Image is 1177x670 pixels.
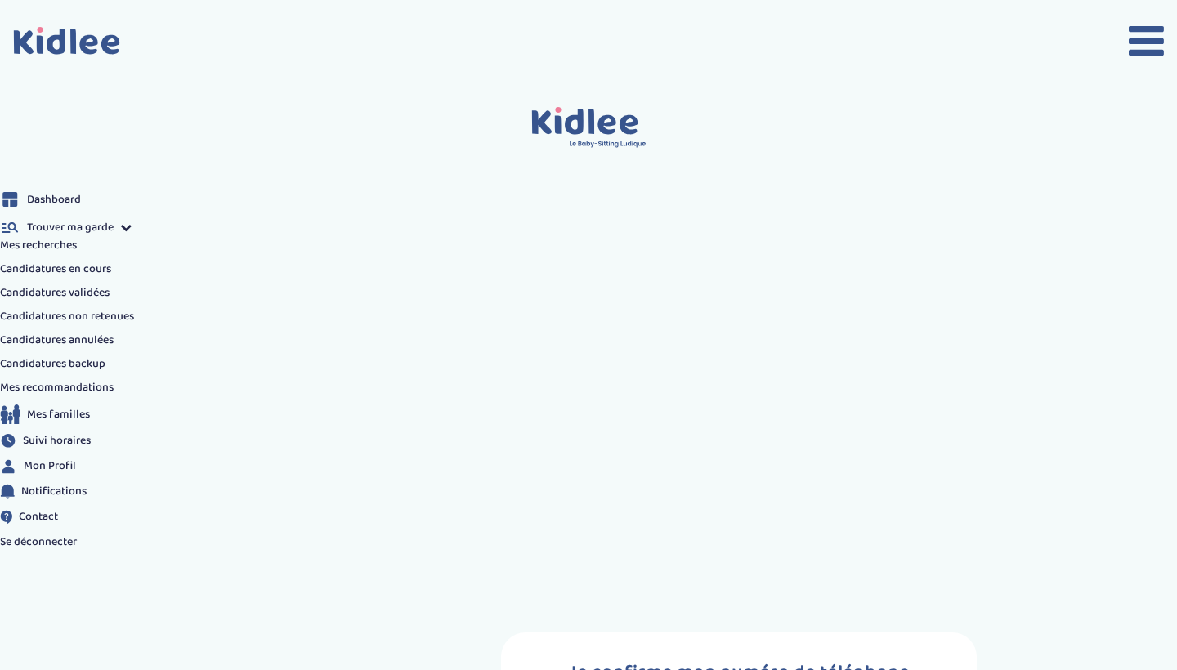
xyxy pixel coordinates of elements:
span: Contact [19,508,58,525]
span: Dashboard [27,191,81,208]
span: Suivi horaires [23,432,91,449]
span: Trouver ma garde [27,219,114,236]
span: Notifications [21,483,87,500]
img: logo.svg [531,107,647,149]
span: Mon Profil [24,458,76,475]
span: Mes familles [27,406,90,423]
